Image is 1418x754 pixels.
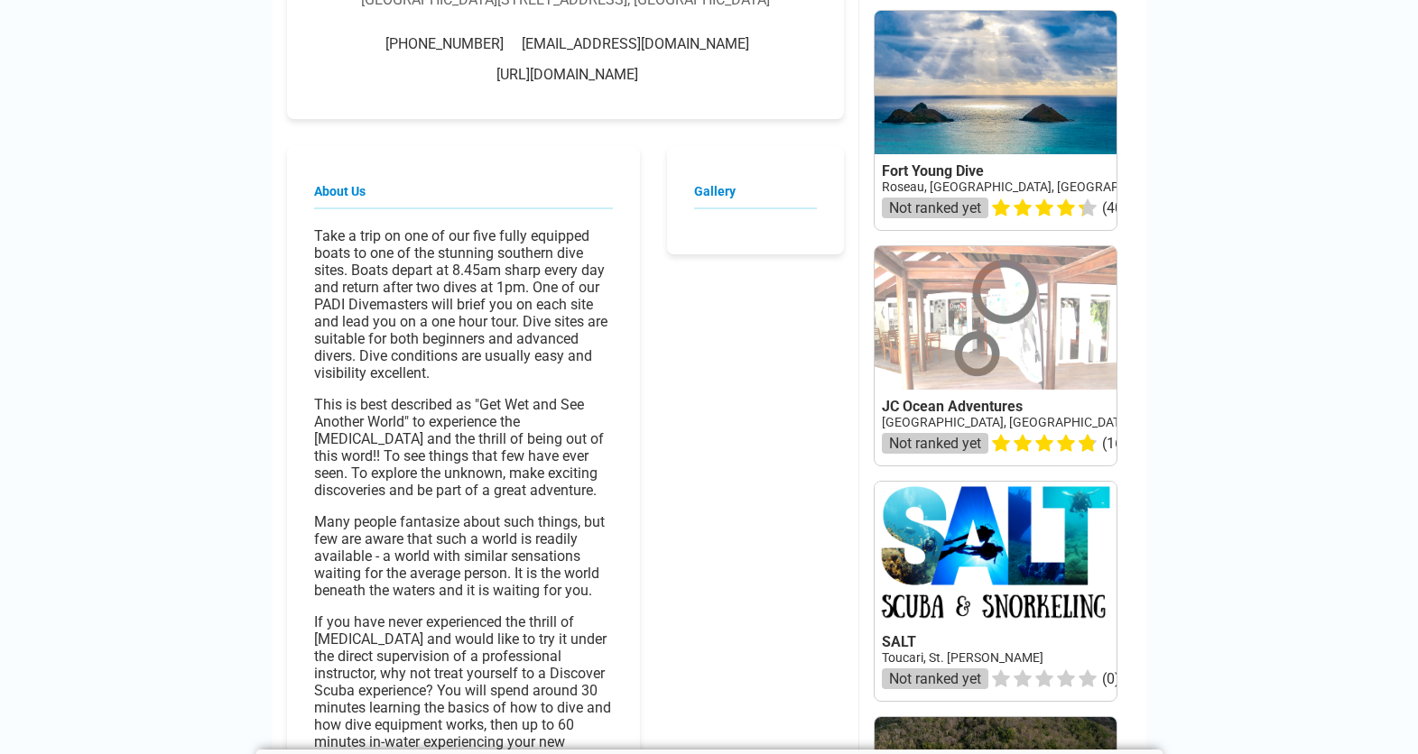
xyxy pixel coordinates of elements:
span: [PHONE_NUMBER] [385,35,504,52]
a: Toucari, St. [PERSON_NAME] [882,650,1043,665]
a: [GEOGRAPHIC_DATA], [GEOGRAPHIC_DATA] [882,415,1131,429]
p: This is best described as "Get Wet and See Another World" to experience the [MEDICAL_DATA] and th... [314,396,613,499]
h2: Gallery [694,184,817,209]
p: Many people fantasize about such things, but few are aware that such a world is readily available... [314,513,613,599]
span: [EMAIL_ADDRESS][DOMAIN_NAME] [522,35,749,52]
a: [URL][DOMAIN_NAME] [496,66,638,83]
p: Take a trip on one of our five fully equipped boats to one of the stunning southern dive sites. B... [314,227,613,382]
h2: About Us [314,184,613,209]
